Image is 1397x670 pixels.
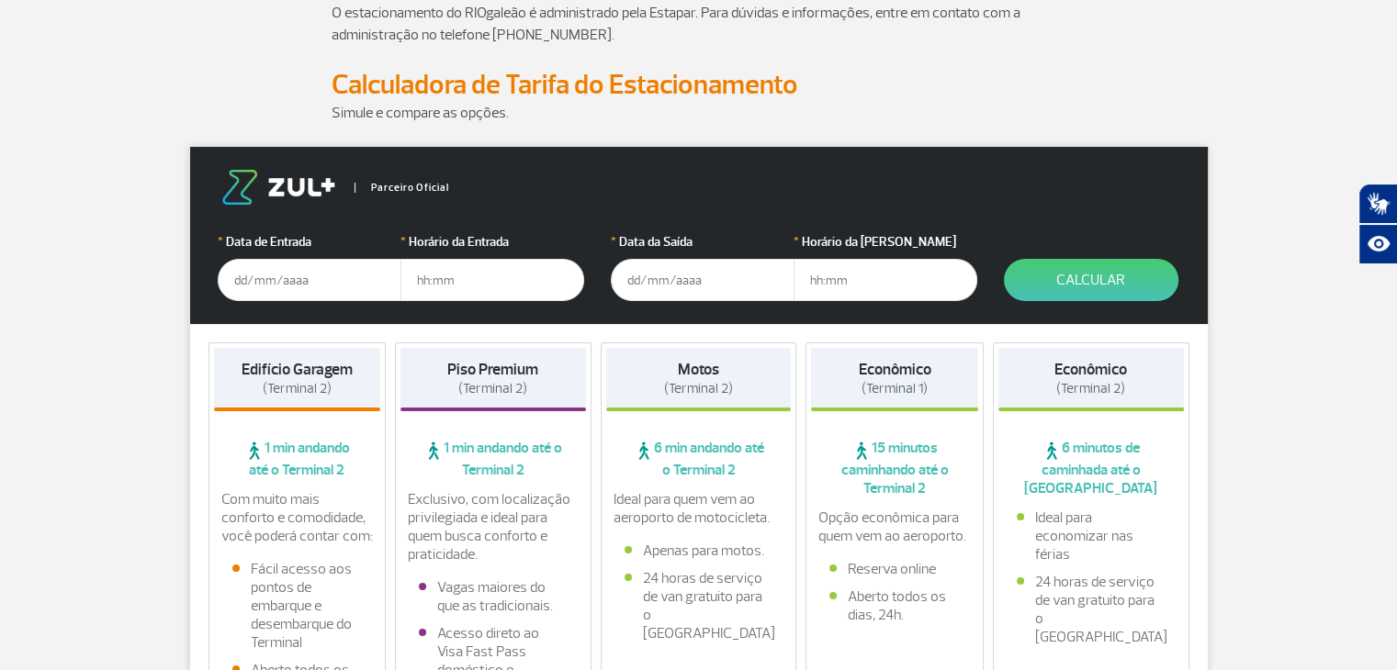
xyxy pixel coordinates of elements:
[419,578,568,615] li: Vagas maiores do que as tradicionais.
[355,183,449,193] span: Parceiro Oficial
[1358,184,1397,264] div: Plugin de acessibilidade da Hand Talk.
[678,360,719,379] strong: Motos
[400,439,586,479] span: 1 min andando até o Terminal 2
[859,360,931,379] strong: Econômico
[1358,224,1397,264] button: Abrir recursos assistivos.
[400,259,584,301] input: hh:mm
[794,232,977,251] label: Horário da [PERSON_NAME]
[218,232,401,251] label: Data de Entrada
[829,587,960,624] li: Aberto todos os dias, 24h.
[611,259,794,301] input: dd/mm/aaaa
[625,569,773,642] li: 24 horas de serviço de van gratuito para o [GEOGRAPHIC_DATA]
[606,439,792,479] span: 6 min andando até o Terminal 2
[332,102,1066,124] p: Simule e compare as opções.
[614,490,784,527] p: Ideal para quem vem ao aeroporto de motocicleta.
[829,560,960,578] li: Reserva online
[221,490,374,545] p: Com muito mais conforto e comodidade, você poderá contar com:
[625,542,773,560] li: Apenas para motos.
[232,560,363,652] li: Fácil acesso aos pontos de embarque e desembarque do Terminal
[1017,508,1166,564] li: Ideal para economizar nas férias
[1004,259,1178,301] button: Calcular
[458,380,527,397] span: (Terminal 2)
[611,232,794,251] label: Data da Saída
[400,232,584,251] label: Horário da Entrada
[1358,184,1397,224] button: Abrir tradutor de língua de sinais.
[332,2,1066,46] p: O estacionamento do RIOgaleão é administrado pela Estapar. Para dúvidas e informações, entre em c...
[664,380,733,397] span: (Terminal 2)
[862,380,928,397] span: (Terminal 1)
[998,439,1184,497] span: 6 minutos de caminhada até o [GEOGRAPHIC_DATA]
[218,259,401,301] input: dd/mm/aaaa
[214,439,381,479] span: 1 min andando até o Terminal 2
[1056,380,1125,397] span: (Terminal 2)
[242,360,353,379] strong: Edifício Garagem
[1017,573,1166,646] li: 24 horas de serviço de van gratuito para o [GEOGRAPHIC_DATA]
[1054,360,1127,379] strong: Econômico
[818,508,971,545] p: Opção econômica para quem vem ao aeroporto.
[332,68,1066,102] h2: Calculadora de Tarifa do Estacionamento
[218,170,339,205] img: logo-zul.png
[408,490,579,564] p: Exclusivo, com localização privilegiada e ideal para quem busca conforto e praticidade.
[794,259,977,301] input: hh:mm
[447,360,538,379] strong: Piso Premium
[263,380,332,397] span: (Terminal 2)
[811,439,978,497] span: 15 minutos caminhando até o Terminal 2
